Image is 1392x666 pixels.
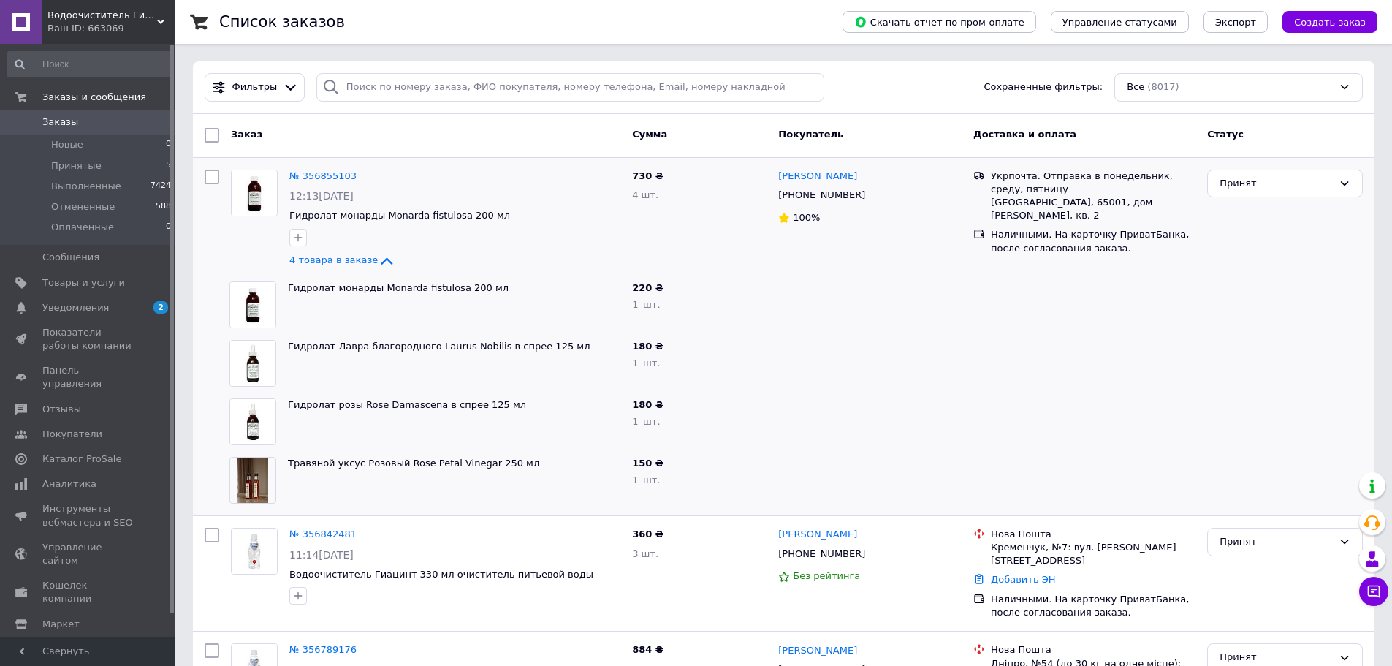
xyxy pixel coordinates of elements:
span: Сообщения [42,251,99,264]
span: 2 [153,301,168,314]
span: Заказы и сообщения [42,91,146,104]
div: Кременчук, №7: вул. [PERSON_NAME][STREET_ADDRESS] [991,541,1195,567]
span: Фильтры [232,80,278,94]
span: Сумма [632,129,667,140]
span: 150 ₴ [632,458,663,469]
span: 3 шт. [632,548,658,559]
span: 4 шт. [632,189,658,200]
a: Создать заказ [1268,16,1377,27]
span: Оплаченные [51,221,114,234]
span: Уведомления [42,301,109,314]
input: Поиск [7,51,172,77]
img: Фото товару [230,399,275,444]
div: Ваш ID: 663069 [47,22,175,35]
span: Без рейтинга [793,570,860,581]
span: Принятые [51,159,102,173]
span: Управление статусами [1062,17,1177,28]
span: Создать заказ [1294,17,1366,28]
img: Фото товару [232,170,277,216]
a: Добавить ЭН [991,574,1055,585]
span: (8017) [1147,81,1179,92]
div: Наличными. На карточку ПриватБанка, после согласования заказа. [991,228,1195,254]
a: Водоочиститель Гиацинт 330 мл очиститель питьевой воды [289,569,593,580]
span: Доставка и оплата [973,129,1076,140]
div: Нова Пошта [991,643,1195,656]
span: 0 [166,138,171,151]
button: Управление статусами [1051,11,1189,33]
span: Заказ [231,129,262,140]
a: № 356789176 [289,644,357,655]
span: 360 ₴ [632,529,663,540]
a: Гидролат розы Rose Damascena в спрее 125 мл [288,399,526,410]
a: 4 товара в заказе [289,254,395,265]
button: Экспорт [1203,11,1268,33]
span: Кошелек компании [42,579,135,605]
button: Создать заказ [1282,11,1377,33]
div: Принят [1220,534,1333,550]
div: Наличными. На карточку ПриватБанка, после согласования заказа. [991,593,1195,619]
a: № 356855103 [289,170,357,181]
span: Маркет [42,618,80,631]
span: 100% [793,212,820,223]
span: 7424 [151,180,171,193]
span: Отзывы [42,403,81,416]
div: Принят [1220,176,1333,192]
span: Инструменты вебмастера и SEO [42,502,135,529]
span: Заказы [42,116,78,129]
span: [PHONE_NUMBER] [778,189,865,200]
span: 5 [166,159,171,173]
span: 1 шт. [632,357,660,368]
span: Покупатели [42,428,102,441]
span: 730 ₴ [632,170,663,181]
a: Гидролат монарды Monarda fistulosa 200 мл [288,282,509,293]
div: Нова Пошта [991,528,1195,541]
span: Все [1127,80,1144,94]
span: 220 ₴ [632,282,663,293]
div: Принят [1220,650,1333,665]
span: Отмененные [51,200,115,213]
span: Товары и услуги [42,276,125,290]
span: Каталог ProSale [42,453,121,466]
span: Сохраненные фильтры: [984,80,1103,94]
span: 1 шт. [632,299,660,310]
button: Скачать отчет по пром-оплате [843,11,1036,33]
span: 4 товара в заказе [289,255,378,266]
img: Фото товару [230,341,275,386]
img: Фото товару [230,282,275,328]
a: № 356842481 [289,529,357,540]
span: Покупатель [778,129,843,140]
span: 588 [156,200,171,213]
span: Статус [1207,129,1244,140]
span: 884 ₴ [632,644,663,655]
span: Экспорт [1215,17,1256,28]
a: Гидролат монарды Monarda fistulosa 200 мл [289,210,510,221]
div: Укрпочта. Отправка в понедельник, среду, пятницу [991,170,1195,196]
img: Фото товару [237,458,268,503]
a: Фото товару [231,528,278,575]
span: 12:13[DATE] [289,190,354,202]
span: 180 ₴ [632,341,663,352]
img: Фото товару [232,529,277,574]
a: Фото товару [231,170,278,216]
span: Аналитика [42,477,96,491]
span: 11:14[DATE] [289,549,354,561]
span: Скачать отчет по пром-оплате [854,15,1024,29]
span: Управление сайтом [42,541,135,567]
input: Поиск по номеру заказа, ФИО покупателя, номеру телефона, Email, номеру накладной [316,73,825,102]
a: [PERSON_NAME] [778,644,857,658]
span: Показатели работы компании [42,326,135,352]
span: 1 шт. [632,416,660,427]
a: [PERSON_NAME] [778,528,857,542]
button: Чат с покупателем [1359,577,1388,606]
span: Водоочиститель Гиацинт и Косметика Экоматрица [47,9,157,22]
span: 180 ₴ [632,399,663,410]
a: Травяной уксус Розовый Rose Petal Vinegar 250 мл [288,458,539,469]
span: 1 шт. [632,474,660,485]
span: Новые [51,138,83,151]
a: Гидролат Лавра благородного Laurus Nobilis в спрее 125 мл [288,341,590,352]
div: [GEOGRAPHIC_DATA], 65001, дом [PERSON_NAME], кв. 2 [991,196,1195,222]
span: [PHONE_NUMBER] [778,548,865,559]
a: [PERSON_NAME] [778,170,857,183]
